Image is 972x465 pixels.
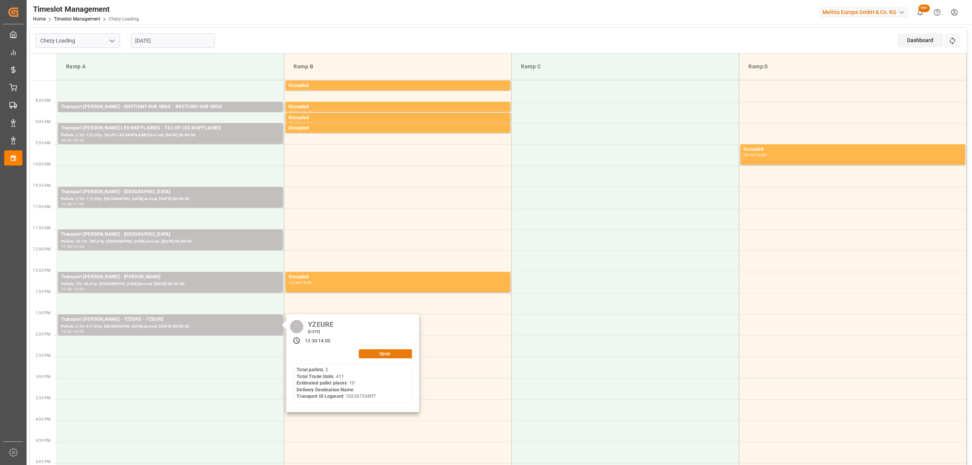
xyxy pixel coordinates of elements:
[289,281,300,284] div: 12:30
[317,338,318,345] div: -
[36,396,50,400] span: 3:30 PM
[54,16,100,22] a: Timeslot Management
[743,153,754,157] div: 09:30
[756,153,767,157] div: 10:00
[300,281,301,284] div: -
[289,273,507,281] div: Occupied
[36,460,50,464] span: 5:00 PM
[301,132,312,136] div: 09:15
[61,287,72,291] div: 12:30
[918,5,930,12] span: 99+
[61,196,280,202] div: Pallets: 2,TU: 112,City: [GEOGRAPHIC_DATA],Arrival: [DATE] 00:00:00
[929,4,946,21] button: Help Center
[72,202,73,206] div: -
[290,60,505,74] div: Ramp B
[289,82,507,90] div: Occupied
[33,3,139,15] div: Timeslot Management
[61,238,280,245] div: Pallets: 15,TU: 709,City: [GEOGRAPHIC_DATA],Arrival: [DATE] 00:00:00
[72,330,73,333] div: -
[33,226,50,230] span: 11:30 AM
[289,103,507,111] div: Occupied
[289,90,300,93] div: 08:00
[73,287,84,291] div: 13:00
[61,103,280,111] div: Transport [PERSON_NAME] - BRETIGNY SUR ORGE - BRETIGNY SUR ORGE
[300,111,301,114] div: -
[61,245,72,248] div: 11:30
[289,114,507,122] div: Occupied
[36,290,50,294] span: 1:00 PM
[289,132,300,136] div: 09:00
[289,125,507,132] div: Occupied
[61,323,280,330] div: Pallets: 2,TU: 411,City: [GEOGRAPHIC_DATA],Arrival: [DATE] 00:00:00
[36,375,50,379] span: 3:00 PM
[36,33,120,48] input: Type to search/select
[898,33,943,47] div: Dashboard
[297,374,333,379] b: Total Trade Units
[819,5,912,19] button: Melitta Europa GmbH & Co. KG
[743,146,962,153] div: Occupied
[61,330,72,333] div: 13:30
[819,7,909,18] div: Melitta Europa GmbH & Co. KG
[61,132,280,139] div: Pallets: 3,TU: 123,City: TILLOY LES MOFFLAINES,Arrival: [DATE] 00:00:00
[305,318,336,329] div: YZEURE
[106,35,117,47] button: open menu
[300,90,301,93] div: -
[745,60,960,74] div: Ramp D
[301,90,312,93] div: 08:15
[61,231,280,238] div: Transport [PERSON_NAME] - [GEOGRAPHIC_DATA]
[36,120,50,124] span: 9:00 AM
[305,329,336,334] div: [DATE]
[297,387,353,392] b: Delivery Destination Name
[754,153,756,157] div: -
[318,338,330,345] div: 14:00
[36,311,50,315] span: 1:30 PM
[61,111,280,117] div: Pallets: 1,TU: ,City: [GEOGRAPHIC_DATA],Arrival: [DATE] 00:00:00
[33,205,50,209] span: 11:00 AM
[33,247,50,251] span: 12:00 PM
[61,125,280,132] div: Transport [PERSON_NAME] LES MOFFLAINES - TILLOY LES MOFFLAINES
[73,245,84,248] div: 12:00
[33,16,46,22] a: Home
[289,122,300,125] div: 08:45
[289,111,300,114] div: 08:30
[297,394,343,399] b: Transport ID Logward
[301,122,312,125] div: 09:00
[61,139,72,142] div: 09:00
[912,4,929,21] button: show 100 new notifications
[61,316,280,323] div: Transport [PERSON_NAME] - YZEURE - YZEURE
[36,417,50,421] span: 4:00 PM
[36,98,50,102] span: 8:30 AM
[63,60,278,74] div: Ramp A
[72,245,73,248] div: -
[36,438,50,443] span: 4:30 PM
[72,287,73,291] div: -
[33,183,50,188] span: 10:30 AM
[36,353,50,358] span: 2:30 PM
[61,281,280,287] div: Pallets: ,TU: 36,City: [GEOGRAPHIC_DATA],Arrival: [DATE] 00:00:00
[61,202,72,206] div: 10:30
[61,273,280,281] div: Transport [PERSON_NAME] - [PERSON_NAME]
[73,330,84,333] div: 14:00
[36,332,50,336] span: 2:00 PM
[61,188,280,196] div: Transport [PERSON_NAME] - [GEOGRAPHIC_DATA]
[73,139,84,142] div: 09:30
[301,111,312,114] div: 08:45
[36,141,50,145] span: 9:30 AM
[297,380,347,386] b: Estimated pallet places
[359,349,412,358] button: Open
[131,33,215,48] input: DD-MM-YYYY
[300,122,301,125] div: -
[33,268,50,273] span: 12:30 PM
[301,281,312,284] div: 13:00
[300,132,301,136] div: -
[297,367,323,372] b: Total pallets
[305,338,317,345] div: 13:30
[73,202,84,206] div: 11:00
[33,162,50,166] span: 10:00 AM
[518,60,733,74] div: Ramp C
[297,367,376,400] div: : 2 : 411 : 10 : : 102267334ff7
[72,139,73,142] div: -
